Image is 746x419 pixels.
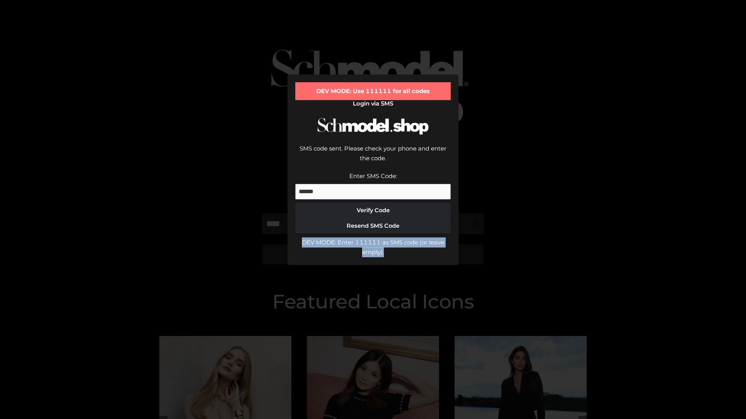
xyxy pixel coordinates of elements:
h2: Login via SMS [295,100,451,107]
img: Schmodel Logo [315,111,431,142]
label: Enter SMS Code: [349,172,397,180]
div: DEV MODE: Enter 111111 as SMS code (or leave empty). [295,237,451,257]
button: Resend SMS Code [295,218,451,234]
div: DEV MODE: Use 111111 for all codes [295,82,451,100]
div: SMS code sent. Please check your phone and enter the code. [295,144,451,171]
button: Verify Code [295,203,451,218]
